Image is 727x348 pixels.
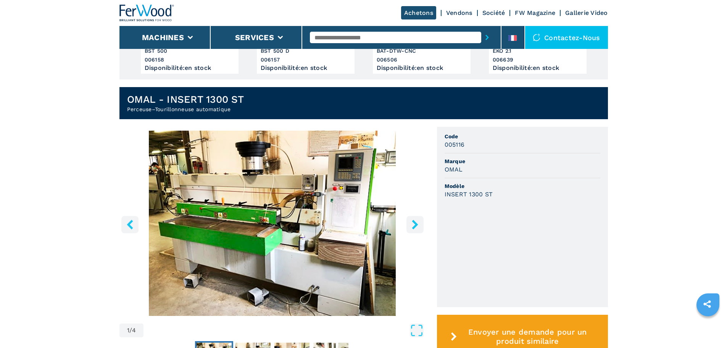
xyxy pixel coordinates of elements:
span: / [129,327,132,333]
a: Société [482,9,505,16]
h3: 005116 [445,140,465,149]
button: Open Fullscreen [145,324,423,337]
div: Disponibilité : en stock [261,66,351,70]
h3: WEEKE BST 500 D 006157 [261,38,351,64]
div: Disponibilité : en stock [493,66,583,70]
h3: OMAL [445,165,463,174]
button: left-button [121,216,139,233]
span: 4 [132,327,136,333]
iframe: Chat [695,314,721,342]
h3: BREMA EKO 2.1 006639 [493,38,583,64]
button: Machines [142,33,184,42]
img: Contactez-nous [533,34,540,41]
span: 1 [127,327,129,333]
a: Vendons [446,9,472,16]
img: Tourillonneuse OMAL INSERT 1300 ST [119,131,426,316]
span: Modèle [445,182,600,190]
button: submit-button [481,29,493,46]
div: Go to Slide 1 [119,131,426,316]
img: Ferwood [119,5,174,21]
a: FW Magazine [515,9,555,16]
h3: WEEKE BST 500 006158 [145,38,235,64]
a: Gallerie Video [565,9,608,16]
h1: OMAL - INSERT 1300 ST [127,93,244,105]
button: right-button [406,216,424,233]
span: Marque [445,157,600,165]
a: sharethis [698,295,717,314]
h3: INSERT 1300 ST [445,190,493,199]
div: Disponibilité : en stock [377,66,467,70]
a: Achetons [401,6,436,19]
h2: Perceuse–Tourillonneuse automatique [127,105,244,113]
button: Services [235,33,274,42]
div: Contactez-nous [525,26,608,49]
div: Disponibilité : en stock [145,66,235,70]
span: Envoyer une demande pour un produit similaire [460,327,595,346]
span: Code [445,133,600,140]
h3: PRIESS BAT-DTW-CNC 006506 [377,38,467,64]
